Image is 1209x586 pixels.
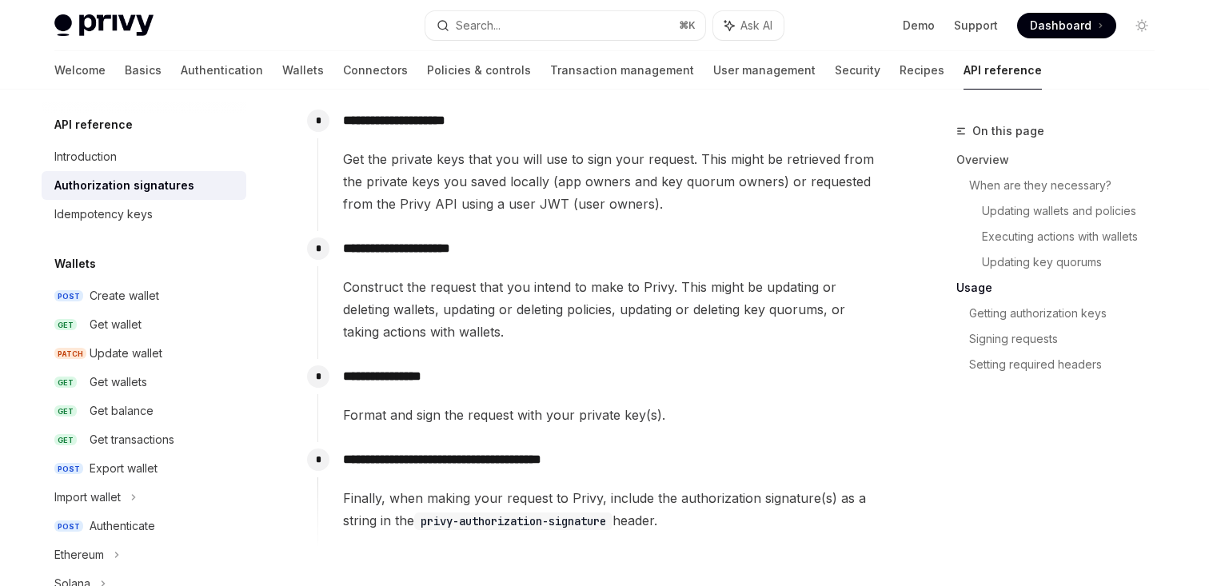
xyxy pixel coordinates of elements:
[456,16,501,35] div: Search...
[969,352,1167,377] a: Setting required headers
[125,51,162,90] a: Basics
[54,520,83,532] span: POST
[425,11,705,40] button: Search...⌘K
[90,401,154,421] div: Get balance
[42,281,246,310] a: POSTCreate wallet
[282,51,324,90] a: Wallets
[90,286,159,305] div: Create wallet
[1030,18,1091,34] span: Dashboard
[90,344,162,363] div: Update wallet
[42,425,246,454] a: GETGet transactions
[54,14,154,37] img: light logo
[90,430,174,449] div: Get transactions
[982,198,1167,224] a: Updating wallets and policies
[969,326,1167,352] a: Signing requests
[54,319,77,331] span: GET
[956,147,1167,173] a: Overview
[969,301,1167,326] a: Getting authorization keys
[54,377,77,389] span: GET
[54,488,121,507] div: Import wallet
[740,18,772,34] span: Ask AI
[713,11,784,40] button: Ask AI
[42,397,246,425] a: GETGet balance
[954,18,998,34] a: Support
[343,404,882,426] div: Format and sign the request with your private key(s).
[54,545,104,564] div: Ethereum
[54,147,117,166] div: Introduction
[969,173,1167,198] a: When are they necessary?
[343,276,882,343] span: Construct the request that you intend to make to Privy. This might be updating or deleting wallet...
[42,142,246,171] a: Introduction
[343,487,882,532] span: Finally, when making your request to Privy, include the authorization signature(s) as a string in...
[956,275,1167,301] a: Usage
[42,454,246,483] a: POSTExport wallet
[713,51,816,90] a: User management
[982,224,1167,249] a: Executing actions with wallets
[54,463,83,475] span: POST
[54,434,77,446] span: GET
[90,516,155,536] div: Authenticate
[1017,13,1116,38] a: Dashboard
[181,51,263,90] a: Authentication
[343,51,408,90] a: Connectors
[964,51,1042,90] a: API reference
[835,51,880,90] a: Security
[54,115,133,134] h5: API reference
[42,310,246,339] a: GETGet wallet
[90,459,158,478] div: Export wallet
[982,249,1167,275] a: Updating key quorums
[414,512,612,530] code: privy-authorization-signature
[550,51,694,90] a: Transaction management
[900,51,944,90] a: Recipes
[427,51,531,90] a: Policies & controls
[54,254,96,273] h5: Wallets
[42,339,246,368] a: PATCHUpdate wallet
[903,18,935,34] a: Demo
[54,290,83,302] span: POST
[1129,13,1155,38] button: Toggle dark mode
[972,122,1044,141] span: On this page
[90,315,142,334] div: Get wallet
[54,51,106,90] a: Welcome
[343,148,882,215] span: Get the private keys that you will use to sign your request. This might be retrieved from the pri...
[54,176,194,195] div: Authorization signatures
[54,405,77,417] span: GET
[679,19,696,32] span: ⌘ K
[54,348,86,360] span: PATCH
[42,368,246,397] a: GETGet wallets
[42,200,246,229] a: Idempotency keys
[42,171,246,200] a: Authorization signatures
[90,373,147,392] div: Get wallets
[42,512,246,540] a: POSTAuthenticate
[54,205,153,224] div: Idempotency keys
